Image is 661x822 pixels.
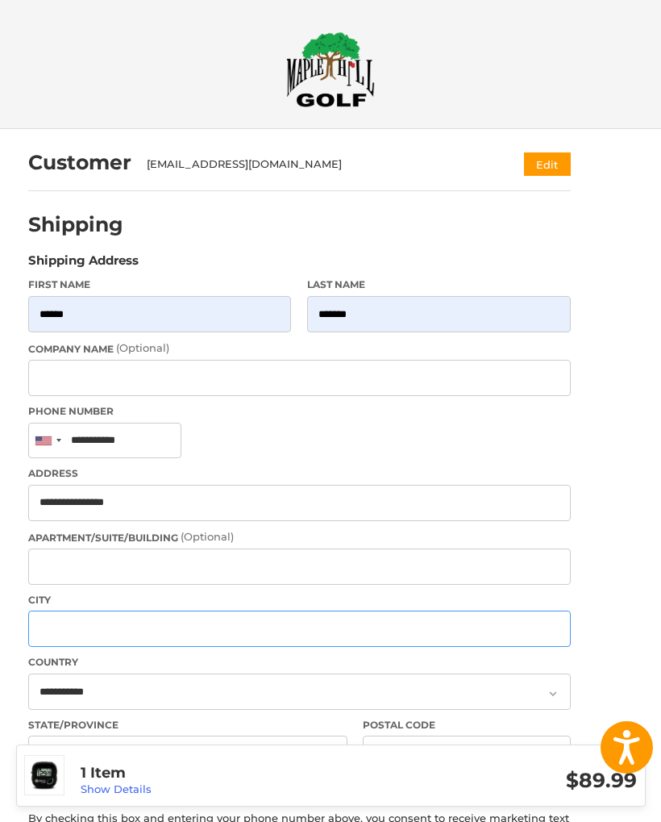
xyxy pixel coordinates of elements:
[28,212,123,237] h2: Shipping
[363,718,571,732] label: Postal Code
[81,764,359,782] h3: 1 Item
[25,756,64,795] img: GolfBuddy Voice S2+ GPS Black
[28,252,139,277] legend: Shipping Address
[81,782,152,795] a: Show Details
[28,150,131,175] h2: Customer
[524,152,571,176] button: Edit
[181,530,234,543] small: (Optional)
[359,768,637,793] h3: $89.99
[307,277,571,292] label: Last Name
[28,340,571,357] label: Company Name
[29,424,66,458] div: United States: +1
[28,529,571,545] label: Apartment/Suite/Building
[28,404,571,419] label: Phone Number
[28,466,571,481] label: Address
[28,718,347,732] label: State/Province
[147,156,493,173] div: [EMAIL_ADDRESS][DOMAIN_NAME]
[286,31,375,107] img: Maple Hill Golf
[28,655,571,670] label: Country
[28,277,292,292] label: First Name
[28,593,571,607] label: City
[116,341,169,354] small: (Optional)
